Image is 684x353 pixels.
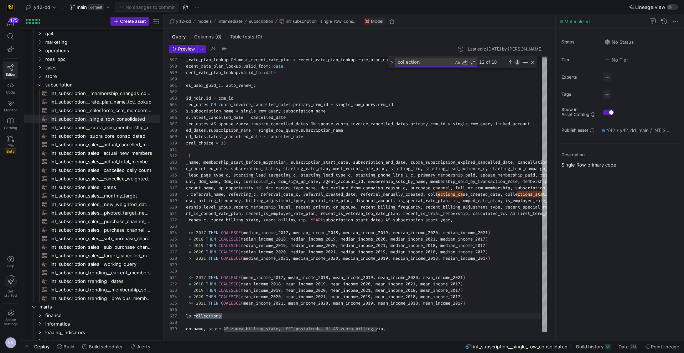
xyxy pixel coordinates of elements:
[51,183,152,191] span: int_subscription_sales__dates​​​​​​​​​​
[24,191,160,200] a: int_subscription_sales__monthly_target​​​​​​​​​​
[218,121,308,127] span: spouse_zuora_invoice_cancelled_dates
[51,89,152,98] span: int_subscription__membership_changes_consolidated​​​​​​​​​​
[540,172,597,178] span: retail_or_shipping_paid
[266,70,276,75] span: date
[198,159,201,165] span: ,
[5,148,16,154] span: Beta
[24,149,160,157] a: int_subscription_sales__actual_new_members​​​​​​​​​​
[24,157,160,166] a: int_subscription_sales__actual_total_member_count​​​​​​​​​​
[263,134,266,139] span: =
[197,19,212,24] span: models
[176,19,191,24] span: y42-dd
[246,115,248,120] span: =
[356,172,413,178] span: starting_phone_line_1_c
[45,64,159,72] span: sales
[191,108,233,114] span: subscription_name
[45,38,159,46] span: marketing
[218,19,243,24] span: intermediate
[40,303,159,311] span: marts
[34,4,50,10] span: y42-dd
[24,268,160,277] a: int_subscription_trending__current_members​​​​​​​​​​
[311,121,316,127] span: ON
[24,200,160,209] a: int_subscription_sales__new_weighted_date_multiplier​​​​​​​​​​
[226,83,256,88] span: auto_renew_c
[169,121,177,127] div: 607
[218,95,233,101] span: crm_id
[253,127,256,133] span: =
[278,17,359,26] button: int_subscription__single_row_consolidated
[495,121,530,127] span: linked_account
[45,328,159,337] span: leading_indicators
[24,72,160,80] div: Press SPACE to select this row.
[196,17,213,26] button: models
[293,57,296,63] span: =
[514,59,520,65] div: Next Match (Enter)
[24,302,160,311] div: Press SPACE to select this row.
[24,209,160,217] a: int_subscription_sales__pivoted_target_new_members​​​​​​​​​​
[283,166,328,172] span: starting_rate_plan
[475,172,478,178] span: ,
[251,115,286,120] span: cancelled_date
[211,102,216,107] span: ON
[291,102,293,107] span: .
[238,70,241,75] span: .
[561,162,681,168] p: Single Row primary code
[24,115,160,123] a: int_subscription__single_row_consolidated​​​​​​​​​​
[198,179,218,184] span: dcm_name
[418,172,475,178] span: primary_membership_paid
[169,146,177,153] div: 611
[249,19,273,24] span: subscription
[561,92,597,97] span: Tags
[169,159,177,165] div: 613
[298,127,301,133] span: .
[5,337,16,348] div: NS
[218,179,221,184] span: ,
[68,2,112,12] button: maindefault
[3,133,18,157] a: PRsBeta
[24,157,160,166] div: Press SPACE to select this row.
[301,172,351,178] span: starting_lead_type_c
[24,123,160,132] a: int_subscription__zuora_ccm_membership_active_rate_plans​​​​​​​​​​
[188,108,191,114] span: .
[9,17,19,23] div: 175
[166,172,228,178] span: starting_lead_page_type_c
[603,55,630,64] button: No tierNo Tier
[221,83,223,88] span: ,
[24,80,160,89] div: Press SPACE to select this row.
[3,253,18,271] button: Help
[77,4,87,10] span: main
[470,59,477,66] div: Use Regular Expression (⌥⌘R)
[530,59,535,65] div: Close (Escape)
[51,123,152,132] span: int_subscription__zuora_ccm_membership_active_rate_plans​​​​​​​​​​
[576,344,603,349] span: Build history
[228,172,231,178] span: ,
[24,234,160,243] a: int_subscription_sales__sub_purchase_channel_update_2024_forecast​​​​​​​​​​
[3,62,18,79] a: Editor
[24,98,160,106] div: Press SPACE to select this row.
[336,102,375,107] span: single_row_query
[194,35,222,39] span: Columns
[193,179,196,184] span: ,
[238,179,241,184] span: ,
[468,47,543,52] div: Last edit: [DATE] by [PERSON_NAME]
[24,166,160,174] div: Press SPACE to select this row.
[169,140,177,146] div: 610
[278,166,281,172] span: ,
[231,166,278,172] span: subscription_status
[230,35,262,39] span: Table tests
[120,19,146,24] span: Create asset
[169,76,177,82] div: 600
[51,98,152,106] span: int_subscription__rate_plan_name_tcv_lookup​​​​​​​​​​
[24,217,160,226] a: int_subscription_sales__purchase_channel_update_2024_forecast​​​​​​​​​​
[211,121,216,127] span: AS
[206,95,211,101] span: id
[603,37,636,47] button: No statusNo Status
[24,98,160,106] a: int_subscription__rate_plan_name_tcv_lookup​​​​​​​​​​
[51,132,152,140] span: int_subscription__zuora_core_consolidated​​​​​​​​​​
[365,19,369,23] img: undefined
[4,317,17,326] span: Space settings
[241,70,261,75] span: valid_to
[156,83,221,88] span: uscca_services_user_guid_c
[241,63,243,69] span: .
[226,166,228,172] span: ,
